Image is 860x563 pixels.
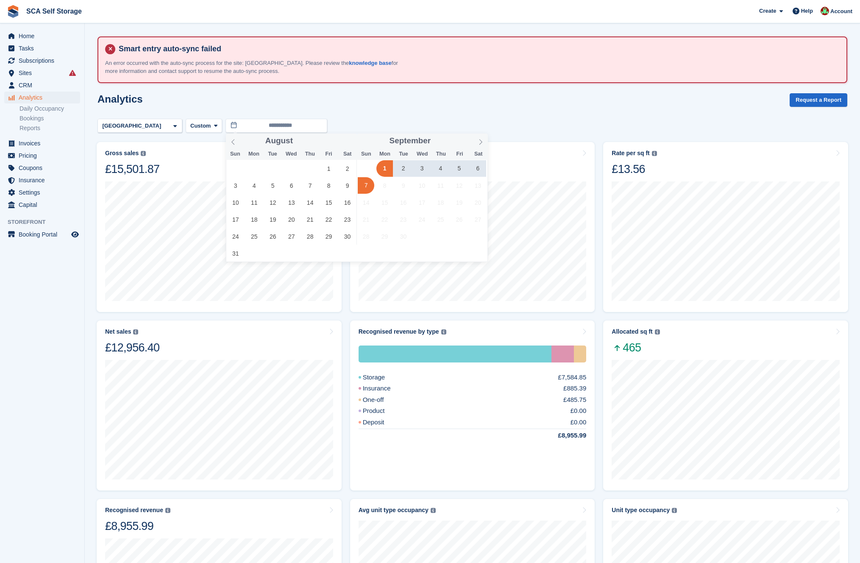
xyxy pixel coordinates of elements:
span: September 4, 2025 [432,160,449,177]
span: August 16, 2025 [339,194,356,211]
span: September 18, 2025 [432,194,449,211]
span: August 10, 2025 [227,194,244,211]
a: SCA Self Storage [23,4,85,18]
span: August 3, 2025 [227,177,244,194]
span: Sun [357,151,376,157]
div: £12,956.40 [105,340,159,355]
span: August 11, 2025 [246,194,262,211]
a: knowledge base [349,60,391,66]
div: £8,955.99 [105,519,170,533]
span: September 13, 2025 [470,177,486,194]
span: Settings [19,187,70,198]
span: August [265,137,293,145]
span: August 23, 2025 [339,211,356,228]
span: August 9, 2025 [339,177,356,194]
img: icon-info-grey-7440780725fd019a000dd9b08b2336e03edf1995a4989e88bcd33f0948082b44.svg [141,151,146,156]
span: September 29, 2025 [376,228,393,245]
span: August 6, 2025 [283,177,300,194]
span: August 7, 2025 [302,177,318,194]
img: stora-icon-8386f47178a22dfd0bd8f6a31ec36ba5ce8667c1dd55bd0f319d3a0aa187defe.svg [7,5,19,18]
h4: Smart entry auto-sync failed [115,44,840,54]
span: August 20, 2025 [283,211,300,228]
div: Rate per sq ft [612,150,649,157]
button: Request a Report [790,93,847,107]
input: Year [431,137,457,145]
a: menu [4,174,80,186]
span: Subscriptions [19,55,70,67]
span: August 30, 2025 [339,228,356,245]
div: £7,584.85 [558,373,587,382]
span: September 27, 2025 [470,211,486,228]
span: September 17, 2025 [414,194,430,211]
span: September 28, 2025 [358,228,374,245]
a: Daily Occupancy [19,105,80,113]
span: August 13, 2025 [283,194,300,211]
span: Invoices [19,137,70,149]
span: September 10, 2025 [414,177,430,194]
span: Mon [245,151,263,157]
span: Coupons [19,162,70,174]
span: August 5, 2025 [264,177,281,194]
span: Tue [394,151,413,157]
span: Thu [301,151,319,157]
span: August 24, 2025 [227,228,244,245]
span: August 26, 2025 [264,228,281,245]
span: August 1, 2025 [320,160,337,177]
span: Create [759,7,776,15]
span: Wed [282,151,301,157]
a: menu [4,55,80,67]
div: [GEOGRAPHIC_DATA] [101,122,164,130]
span: September 26, 2025 [451,211,468,228]
a: menu [4,199,80,211]
span: Insurance [19,174,70,186]
a: menu [4,162,80,174]
a: menu [4,92,80,103]
span: August 31, 2025 [227,245,244,262]
a: Preview store [70,229,80,240]
img: Dale Chapman [821,7,829,15]
span: September 22, 2025 [376,211,393,228]
span: Pricing [19,150,70,162]
span: Sat [338,151,357,157]
img: icon-info-grey-7440780725fd019a000dd9b08b2336e03edf1995a4989e88bcd33f0948082b44.svg [672,508,677,513]
span: August 25, 2025 [246,228,262,245]
span: Mon [376,151,394,157]
div: £0.00 [571,406,587,416]
span: Analytics [19,92,70,103]
div: One-off [574,346,586,362]
img: icon-info-grey-7440780725fd019a000dd9b08b2336e03edf1995a4989e88bcd33f0948082b44.svg [431,508,436,513]
span: Capital [19,199,70,211]
a: menu [4,79,80,91]
span: September 20, 2025 [470,194,486,211]
span: September 7, 2025 [358,177,374,194]
span: August 12, 2025 [264,194,281,211]
div: One-off [359,395,404,405]
img: icon-info-grey-7440780725fd019a000dd9b08b2336e03edf1995a4989e88bcd33f0948082b44.svg [165,508,170,513]
span: August 2, 2025 [339,160,356,177]
span: September 3, 2025 [414,160,430,177]
span: September 21, 2025 [358,211,374,228]
div: Recognised revenue [105,507,163,514]
a: menu [4,30,80,42]
span: September 8, 2025 [376,177,393,194]
span: September 30, 2025 [395,228,412,245]
span: Booking Portal [19,229,70,240]
a: menu [4,150,80,162]
span: August 14, 2025 [302,194,318,211]
span: Home [19,30,70,42]
div: £8,955.99 [538,431,587,440]
div: £13.56 [612,162,657,176]
a: menu [4,137,80,149]
h2: Analytics [97,93,143,105]
span: Wed [413,151,431,157]
a: Bookings [19,114,80,123]
span: September 15, 2025 [376,194,393,211]
span: Sites [19,67,70,79]
span: Tue [263,151,282,157]
a: menu [4,229,80,240]
span: August 19, 2025 [264,211,281,228]
div: Allocated sq ft [612,328,652,335]
a: menu [4,187,80,198]
div: Unit type occupancy [612,507,670,514]
span: August 27, 2025 [283,228,300,245]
